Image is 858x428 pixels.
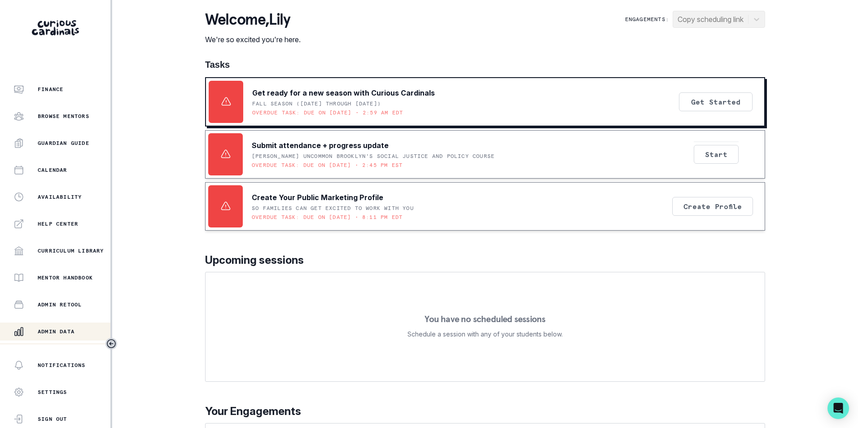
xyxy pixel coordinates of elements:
p: Finance [38,86,63,93]
p: Availability [38,193,82,201]
p: Calendar [38,166,67,174]
p: Overdue task: Due on [DATE] • 2:59 AM EDT [252,109,403,116]
p: Curriculum Library [38,247,104,254]
button: Toggle sidebar [105,338,117,349]
p: [PERSON_NAME] UNCOMMON Brooklyn's Social Justice and Policy Course [252,153,495,160]
h1: Tasks [205,59,765,70]
p: Overdue task: Due on [DATE] • 2:45 PM EST [252,162,403,169]
p: We're so excited you're here. [205,34,301,45]
p: Settings [38,389,67,396]
p: Your Engagements [205,403,765,419]
p: Welcome , Lily [205,11,301,29]
button: Start [694,145,739,164]
p: SO FAMILIES CAN GET EXCITED TO WORK WITH YOU [252,205,414,212]
p: Get ready for a new season with Curious Cardinals [252,87,435,98]
p: Overdue task: Due on [DATE] • 8:11 PM EDT [252,214,403,221]
p: Help Center [38,220,78,227]
img: Curious Cardinals Logo [32,20,79,35]
p: Schedule a session with any of your students below. [407,329,563,340]
p: Admin Retool [38,301,82,308]
p: Engagements: [625,16,669,23]
div: Open Intercom Messenger [827,397,849,419]
p: Admin Data [38,328,74,335]
p: Fall Season ([DATE] through [DATE]) [252,100,381,107]
p: Submit attendance + progress update [252,140,389,151]
p: Browse Mentors [38,113,89,120]
p: You have no scheduled sessions [425,314,545,323]
p: Sign Out [38,415,67,423]
p: Mentor Handbook [38,274,93,281]
p: Upcoming sessions [205,252,765,268]
button: Get Started [679,92,753,111]
button: Create Profile [672,197,753,216]
p: Notifications [38,362,86,369]
p: Create Your Public Marketing Profile [252,192,383,203]
p: Guardian Guide [38,140,89,147]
